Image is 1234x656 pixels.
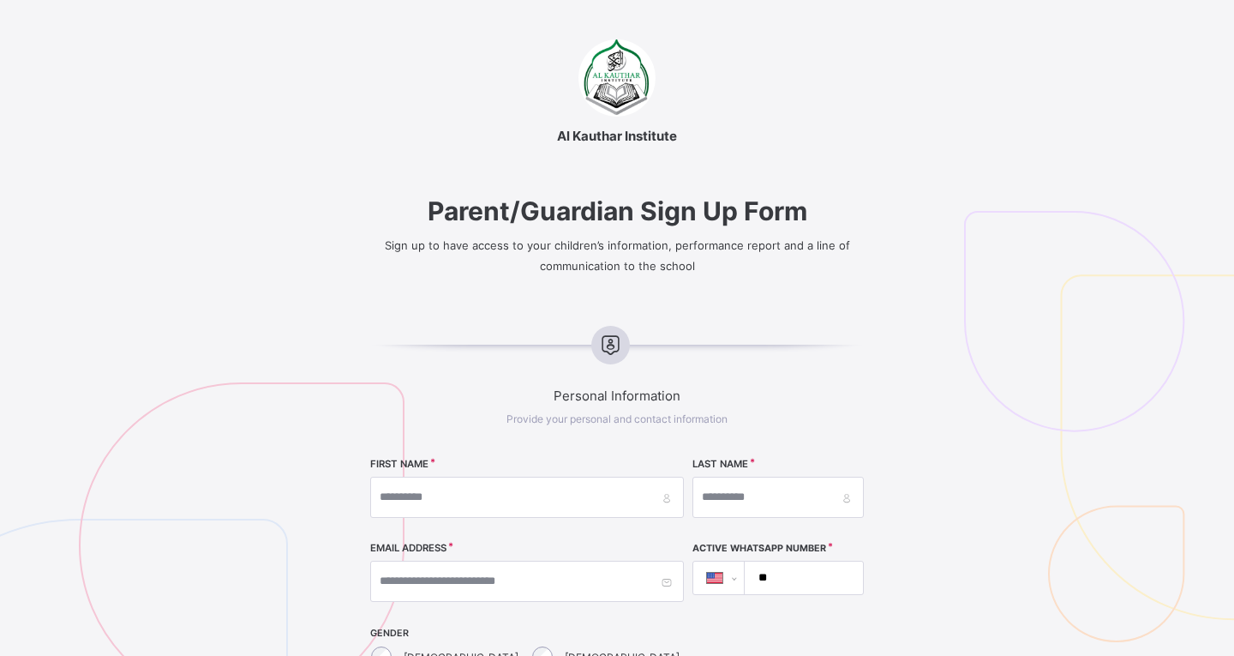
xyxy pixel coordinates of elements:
[692,458,748,470] label: LAST NAME
[308,128,925,144] span: Al Kauthar Institute
[308,196,925,226] span: Parent/Guardian Sign Up Form
[506,412,728,425] span: Provide your personal and contact information
[370,628,684,639] span: GENDER
[385,238,850,273] span: Sign up to have access to your children’s information, performance report and a line of communica...
[370,458,428,470] label: FIRST NAME
[370,542,446,554] label: EMAIL ADDRESS
[692,543,826,554] label: Active WhatsApp Number
[308,388,925,404] span: Personal Information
